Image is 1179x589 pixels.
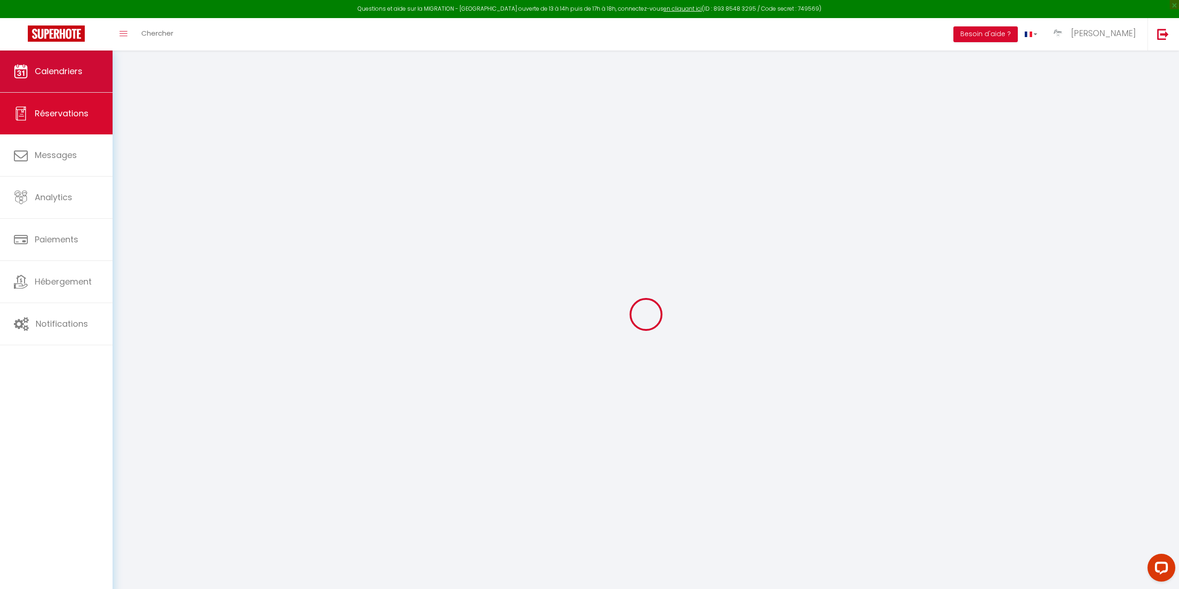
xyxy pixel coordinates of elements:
[35,149,77,161] span: Messages
[36,318,88,329] span: Notifications
[35,191,72,203] span: Analytics
[35,108,88,119] span: Réservations
[1157,28,1169,40] img: logout
[35,234,78,245] span: Paiements
[1044,18,1147,51] a: ... [PERSON_NAME]
[1140,550,1179,589] iframe: LiveChat chat widget
[1071,27,1136,39] span: [PERSON_NAME]
[1051,26,1065,40] img: ...
[663,5,702,13] a: en cliquant ici
[35,65,82,77] span: Calendriers
[141,28,173,38] span: Chercher
[134,18,180,51] a: Chercher
[953,26,1018,42] button: Besoin d'aide ?
[35,276,92,287] span: Hébergement
[28,25,85,42] img: Super Booking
